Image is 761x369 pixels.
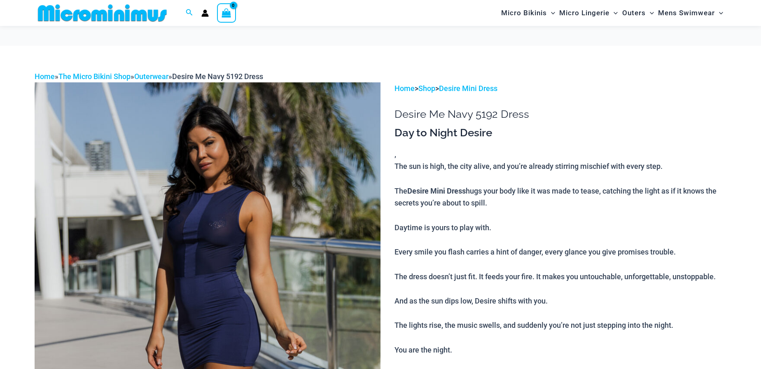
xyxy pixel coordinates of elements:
[35,72,55,81] a: Home
[395,126,726,140] h3: Day to Night Desire
[35,4,170,22] img: MM SHOP LOGO FLAT
[407,186,466,196] b: Desire Mini Dress
[395,108,726,121] h1: Desire Me Navy 5192 Dress
[658,2,715,23] span: Mens Swimwear
[58,72,131,81] a: The Micro Bikini Shop
[395,84,415,93] a: Home
[498,1,726,25] nav: Site Navigation
[499,2,557,23] a: Micro BikinisMenu ToggleMenu Toggle
[646,2,654,23] span: Menu Toggle
[501,2,547,23] span: Micro Bikinis
[715,2,723,23] span: Menu Toggle
[35,72,263,81] span: » » »
[172,72,263,81] span: Desire Me Navy 5192 Dress
[656,2,725,23] a: Mens SwimwearMenu ToggleMenu Toggle
[620,2,656,23] a: OutersMenu ToggleMenu Toggle
[395,82,726,95] p: > >
[418,84,435,93] a: Shop
[557,2,620,23] a: Micro LingerieMenu ToggleMenu Toggle
[547,2,555,23] span: Menu Toggle
[201,9,209,17] a: Account icon link
[622,2,646,23] span: Outers
[134,72,168,81] a: Outerwear
[559,2,609,23] span: Micro Lingerie
[609,2,618,23] span: Menu Toggle
[439,84,497,93] a: Desire Mini Dress
[186,8,193,18] a: Search icon link
[217,3,236,22] a: View Shopping Cart, empty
